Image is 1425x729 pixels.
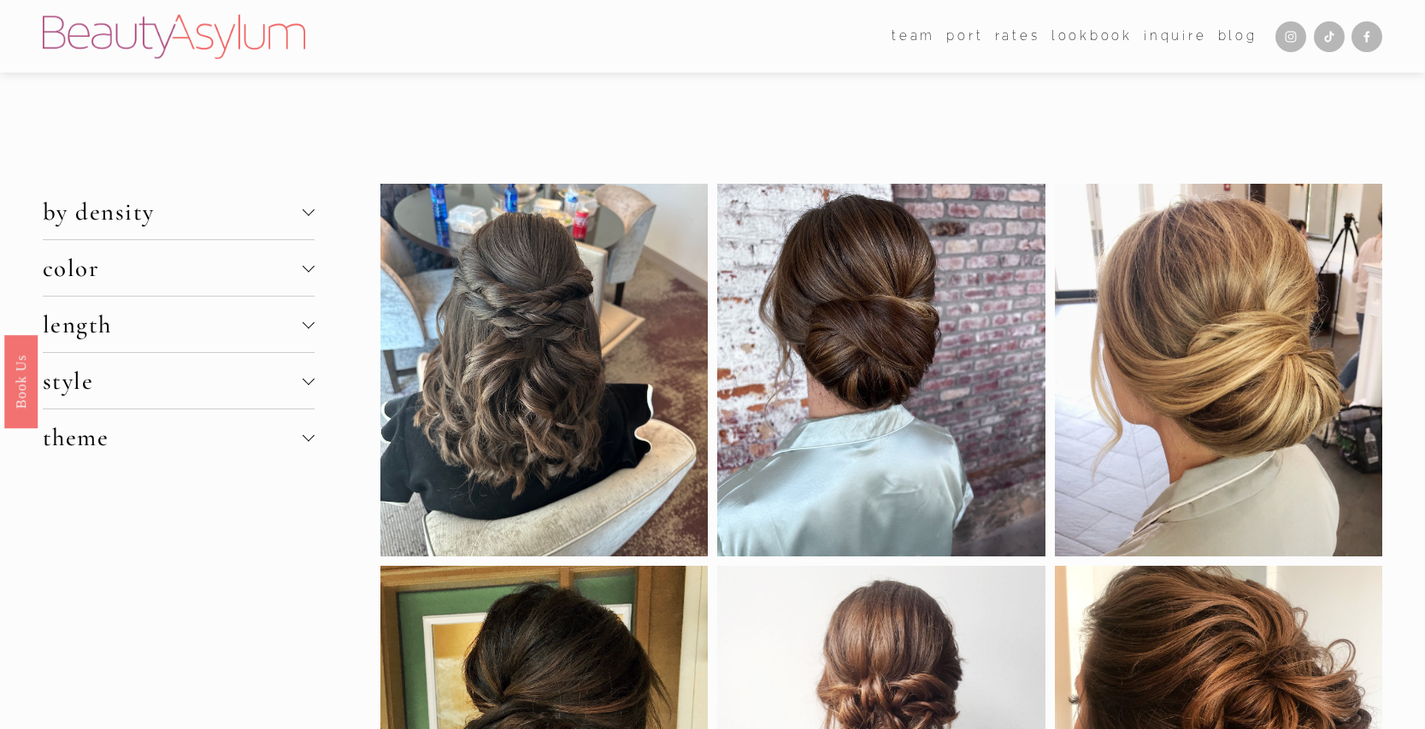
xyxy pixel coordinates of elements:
[43,353,315,409] button: style
[1051,24,1133,50] a: Lookbook
[892,25,935,48] span: team
[43,240,315,296] button: color
[946,24,983,50] a: port
[892,24,935,50] a: folder dropdown
[43,297,315,352] button: length
[1144,24,1206,50] a: Inquire
[43,409,315,465] button: theme
[4,334,38,427] a: Book Us
[43,309,303,339] span: length
[43,197,303,226] span: by density
[1351,21,1382,52] a: Facebook
[43,184,315,239] button: by density
[43,15,305,59] img: Beauty Asylum | Bridal Hair &amp; Makeup Charlotte &amp; Atlanta
[1314,21,1345,52] a: TikTok
[43,253,303,283] span: color
[1275,21,1306,52] a: Instagram
[995,24,1040,50] a: Rates
[43,366,303,396] span: style
[1218,24,1257,50] a: Blog
[43,422,303,452] span: theme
